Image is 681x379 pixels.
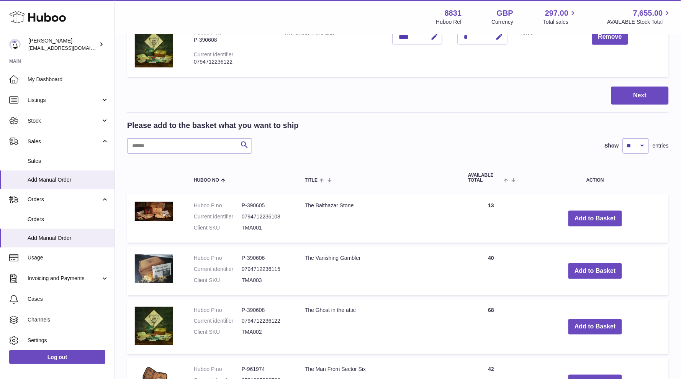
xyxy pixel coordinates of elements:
[242,329,290,336] dd: TMA002
[28,97,101,104] span: Listings
[460,194,522,243] td: 13
[135,307,173,345] img: The Ghost in the attic
[194,36,268,44] div: P-390608
[543,8,577,26] a: 297.00 Total sales
[297,299,460,355] td: The Ghost in the attic
[242,318,290,325] dd: 0794712236122
[194,254,242,262] dt: Huboo P no
[242,254,290,262] dd: P-390606
[194,51,234,57] div: Current identifier
[545,8,568,18] span: 297.00
[135,29,173,67] img: The Ghost in the attic
[297,194,460,243] td: The Balthazar Stone
[194,178,219,183] span: Huboo no
[28,138,101,145] span: Sales
[568,319,622,335] button: Add to Basket
[460,299,522,355] td: 68
[497,8,513,18] strong: GBP
[445,8,462,18] strong: 8831
[194,202,242,209] dt: Huboo P no
[568,263,622,279] button: Add to Basket
[127,120,299,131] h2: Please add to the basket what you want to ship
[194,366,242,373] dt: Huboo P no
[568,211,622,226] button: Add to Basket
[242,213,290,220] dd: 0794712236108
[297,247,460,295] td: The Vanishing Gambler
[460,247,522,295] td: 40
[28,76,109,83] span: My Dashboard
[242,307,290,314] dd: P-390608
[28,196,101,203] span: Orders
[28,176,109,184] span: Add Manual Order
[242,202,290,209] dd: P-390605
[28,275,101,282] span: Invoicing and Payments
[305,178,318,183] span: Title
[135,254,173,283] img: The Vanishing Gambler
[242,266,290,273] dd: 0794712236115
[135,202,173,221] img: The Balthazar Stone
[607,18,672,26] span: AVAILABLE Stock Total
[194,329,242,336] dt: Client SKU
[28,235,109,242] span: Add Manual Order
[436,18,462,26] div: Huboo Ref
[28,337,109,344] span: Settings
[611,87,669,105] button: Next
[605,142,619,149] label: Show
[194,307,242,314] dt: Huboo P no
[28,216,109,223] span: Orders
[276,21,385,77] td: The Ghost in the attic
[28,254,109,261] span: Usage
[607,8,672,26] a: 7,655.00 AVAILABLE Stock Total
[194,318,242,325] dt: Current identifier
[194,213,242,220] dt: Current identifier
[28,316,109,323] span: Channels
[28,295,109,303] span: Cases
[194,224,242,231] dt: Client SKU
[633,8,663,18] span: 7,655.00
[194,266,242,273] dt: Current identifier
[28,37,97,52] div: [PERSON_NAME]
[492,18,514,26] div: Currency
[28,158,109,165] span: Sales
[28,45,113,51] span: [EMAIL_ADDRESS][DOMAIN_NAME]
[194,277,242,284] dt: Client SKU
[242,366,290,373] dd: P-961974
[468,173,502,183] span: AVAILABLE Total
[242,277,290,284] dd: TMA003
[592,29,628,45] button: Remove
[543,18,577,26] span: Total sales
[9,39,21,50] img: rob@themysteryagency.com
[28,117,101,125] span: Stock
[522,165,669,190] th: Action
[242,224,290,231] dd: TMA001
[9,350,105,364] a: Log out
[653,142,669,149] span: entries
[194,58,268,66] div: 0794712236122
